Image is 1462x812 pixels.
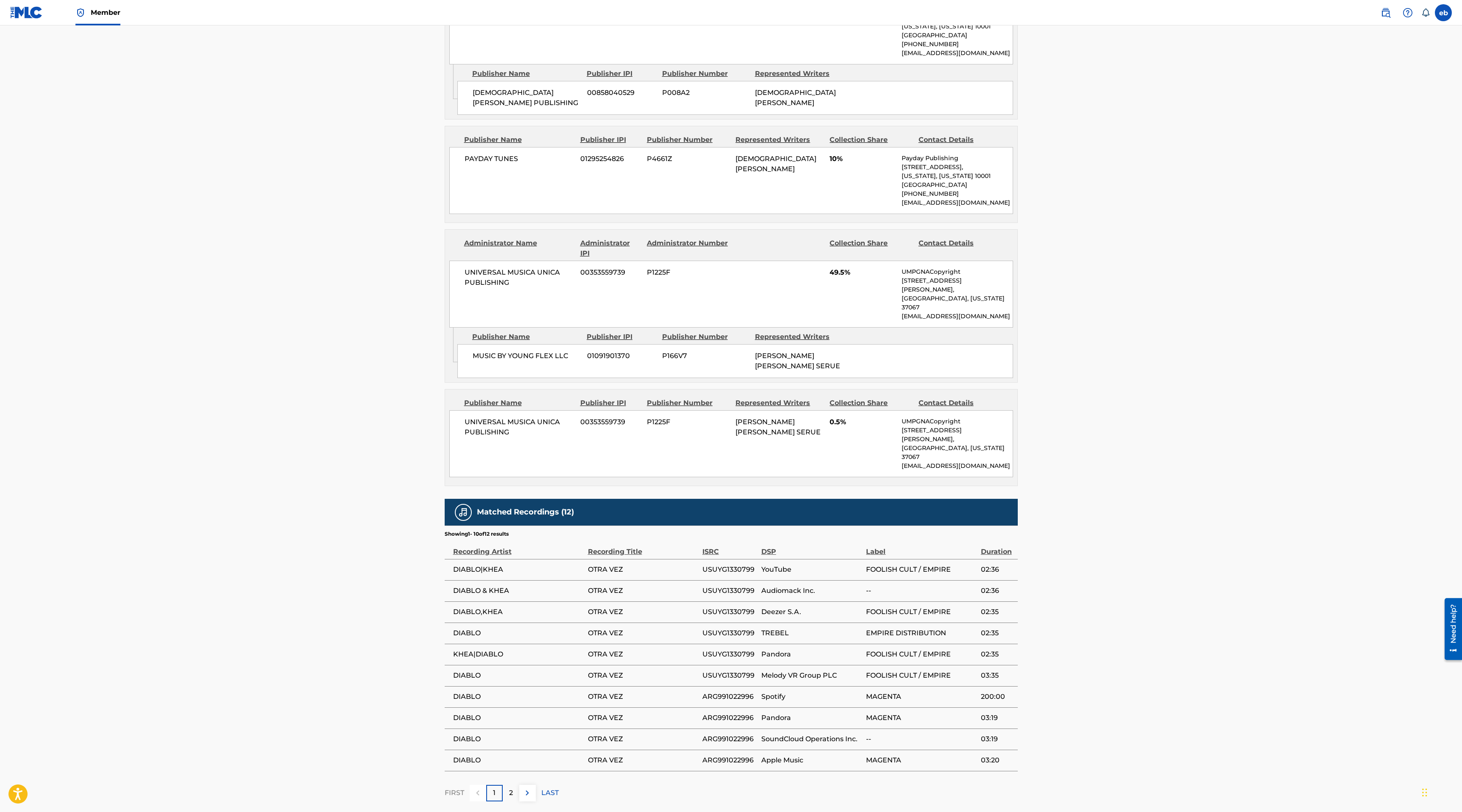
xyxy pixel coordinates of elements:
p: FIRST [445,788,464,798]
div: Publisher Name [472,332,580,342]
div: Publisher Number [662,332,749,342]
div: Publisher Name [464,135,574,145]
div: Help [1399,4,1416,21]
span: 02:35 [981,649,1014,659]
p: [EMAIL_ADDRESS][DOMAIN_NAME] [902,198,1012,207]
img: MLC Logo [10,6,43,19]
span: 03:19 [981,713,1014,723]
span: ARG991022996 [702,713,757,723]
span: OTRA VEZ [588,734,698,744]
div: Collection Share [830,238,912,259]
p: Showing 1 - 10 of 12 results [445,530,509,538]
p: [GEOGRAPHIC_DATA] [902,31,1012,40]
span: FOOLISH CULT / EMPIRE [866,607,976,617]
span: P4661Z [647,154,729,164]
span: 49.5% [830,267,895,278]
span: OTRA VEZ [588,713,698,723]
span: FOOLISH CULT / EMPIRE [866,649,976,659]
div: Administrator Number [647,238,729,259]
p: [US_STATE], [US_STATE] 10001 [902,172,1012,181]
span: ARG991022996 [702,734,757,744]
p: [GEOGRAPHIC_DATA], [US_STATE] 37067 [902,444,1012,462]
div: Publisher Number [647,398,729,408]
p: LAST [541,788,559,798]
div: Notifications [1421,8,1430,17]
span: PAYDAY TUNES [465,154,574,164]
div: Contact Details [919,398,1001,408]
div: Represented Writers [755,69,841,79]
div: Publisher IPI [587,69,656,79]
span: Apple Music [761,755,862,765]
span: 0.5% [830,417,895,427]
div: Label [866,538,976,557]
span: OTRA VEZ [588,586,698,596]
div: Drag [1422,780,1427,805]
span: Pandora [761,713,862,723]
span: DIABLO,KHEA [453,607,584,617]
p: [GEOGRAPHIC_DATA], [US_STATE] 37067 [902,294,1012,312]
span: 00858040529 [587,88,656,98]
p: UMPGNACopyright [902,267,1012,276]
p: [EMAIL_ADDRESS][DOMAIN_NAME] [902,312,1012,321]
span: DIABLO [453,734,584,744]
span: USUYG1330799 [702,628,757,638]
span: DIABLO [453,713,584,723]
p: [PHONE_NUMBER] [902,40,1012,49]
span: 02:35 [981,607,1014,617]
span: UNIVERSAL MUSICA UNICA PUBLISHING [465,267,574,288]
img: right [522,788,532,798]
p: [PHONE_NUMBER] [902,189,1012,198]
div: Collection Share [830,398,912,408]
div: Publisher IPI [580,398,640,408]
span: MAGENTA [866,755,976,765]
span: KHEA|DIABLO [453,649,584,659]
span: 01091901370 [587,351,656,361]
div: User Menu [1435,4,1452,21]
div: Collection Share [830,135,912,145]
p: [GEOGRAPHIC_DATA] [902,181,1012,189]
span: FOOLISH CULT / EMPIRE [866,670,976,681]
div: Publisher Name [464,398,574,408]
span: 01295254826 [580,154,640,164]
span: 00353559739 [580,267,640,278]
span: MAGENTA [866,692,976,702]
span: ARG991022996 [702,692,757,702]
span: USUYG1330799 [702,565,757,575]
span: P166V7 [662,351,749,361]
img: search [1381,8,1391,18]
span: ARG991022996 [702,755,757,765]
div: Publisher Name [472,69,580,79]
span: DIABLO [453,755,584,765]
span: DIABLO|KHEA [453,565,584,575]
span: MAGENTA [866,713,976,723]
img: Matched Recordings [458,507,468,517]
span: TREBEL [761,628,862,638]
span: DIABLO [453,692,584,702]
span: -- [866,586,976,596]
span: [PERSON_NAME] [PERSON_NAME] SERUE [755,352,840,370]
span: Pandora [761,649,862,659]
span: YouTube [761,565,862,575]
span: MUSIC BY YOUNG FLEX LLC [473,351,581,361]
p: 2 [509,788,513,798]
div: DSP [761,538,862,557]
span: 02:36 [981,565,1014,575]
span: 02:35 [981,628,1014,638]
div: ISRC [702,538,757,557]
span: USUYG1330799 [702,649,757,659]
span: DIABLO & KHEA [453,586,584,596]
div: Recording Artist [453,538,584,557]
span: OTRA VEZ [588,628,698,638]
img: help [1403,8,1413,18]
p: Payday Publishing [902,154,1012,163]
div: Represented Writers [735,398,823,408]
span: UNIVERSAL MUSICA UNICA PUBLISHING [465,417,574,437]
p: [EMAIL_ADDRESS][DOMAIN_NAME] [902,49,1012,58]
span: Audiomack Inc. [761,586,862,596]
p: [STREET_ADDRESS][PERSON_NAME], [902,426,1012,444]
span: 03:35 [981,670,1014,681]
p: [STREET_ADDRESS], [902,163,1012,172]
span: SoundCloud Operations Inc. [761,734,862,744]
div: Represented Writers [755,332,841,342]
